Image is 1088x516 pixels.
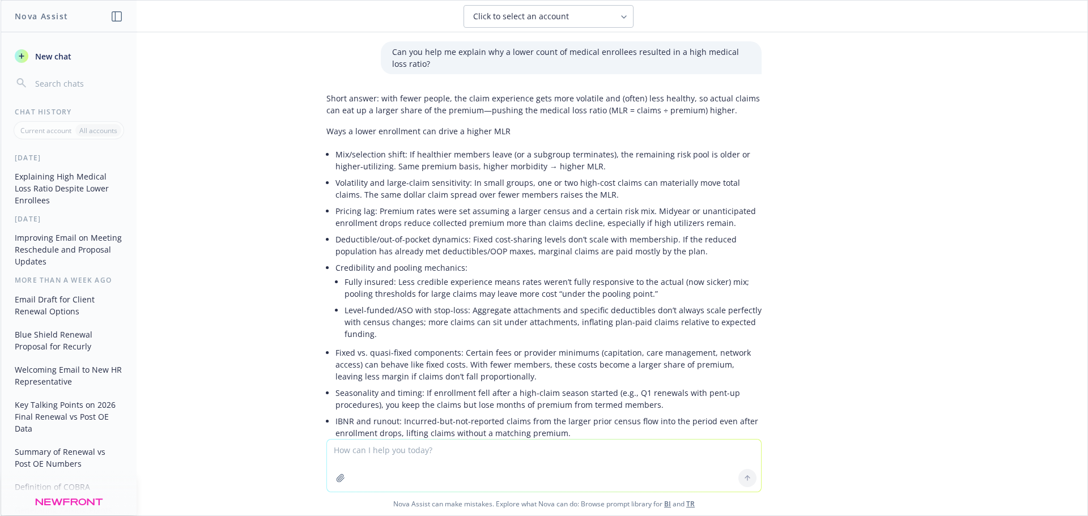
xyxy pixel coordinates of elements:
[335,146,762,174] li: Mix/selection shift: If healthier members leave (or a subgroup terminates), the remaining risk po...
[686,499,695,509] a: TR
[664,499,671,509] a: BI
[335,344,762,385] li: Fixed vs. quasi-fixed components: Certain fees or provider minimums (capitation, care management,...
[5,492,1083,515] span: Nova Assist can make mistakes. Explore what Nova can do: Browse prompt library for and
[10,395,127,438] button: Key Talking Points on 2026 Final Renewal vs Post OE Data
[10,46,127,66] button: New chat
[10,290,127,321] button: Email Draft for Client Renewal Options
[10,325,127,356] button: Blue Shield Renewal Proposal for Recurly
[10,228,127,271] button: Improving Email on Meeting Reschedule and Proposal Updates
[10,477,127,496] button: Definition of COBRA
[1,107,137,117] div: Chat History
[326,92,762,116] p: Short answer: with fewer people, the claim experience gets more volatile and (often) less healthy...
[464,5,634,28] button: Click to select an account
[335,259,762,344] li: Credibility and pooling mechanics:
[335,385,762,413] li: Seasonality and timing: If enrollment fell after a high-claim season started (e.g., Q1 renewals w...
[335,203,762,231] li: Pricing lag: Premium rates were set assuming a larger census and a certain risk mix. Midyear or u...
[33,75,123,91] input: Search chats
[345,302,762,342] li: Level-funded/ASO with stop-loss: Aggregate attachments and specific deductibles don’t always scal...
[335,231,762,259] li: Deductible/out-of-pocket dynamics: Fixed cost-sharing levels don’t scale with membership. If the ...
[1,214,137,224] div: [DATE]
[326,125,762,137] p: Ways a lower enrollment can drive a higher MLR
[33,50,71,62] span: New chat
[335,413,762,441] li: IBNR and runout: Incurred-but-not-reported claims from the larger prior census flow into the peri...
[15,10,68,22] h1: Nova Assist
[345,274,762,302] li: Fully insured: Less credible experience means rates weren’t fully responsive to the actual (now s...
[79,126,117,135] p: All accounts
[20,126,71,135] p: Current account
[392,46,750,70] p: Can you help me explain why a lower count of medical enrollees resulted in a high medical loss ra...
[10,442,127,473] button: Summary of Renewal vs Post OE Numbers
[10,167,127,210] button: Explaining High Medical Loss Ratio Despite Lower Enrollees
[473,11,569,22] span: Click to select an account
[1,153,137,163] div: [DATE]
[10,360,127,391] button: Welcoming Email to New HR Representative
[1,275,137,285] div: More than a week ago
[335,174,762,203] li: Volatility and large-claim sensitivity: In small groups, one or two high-cost claims can material...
